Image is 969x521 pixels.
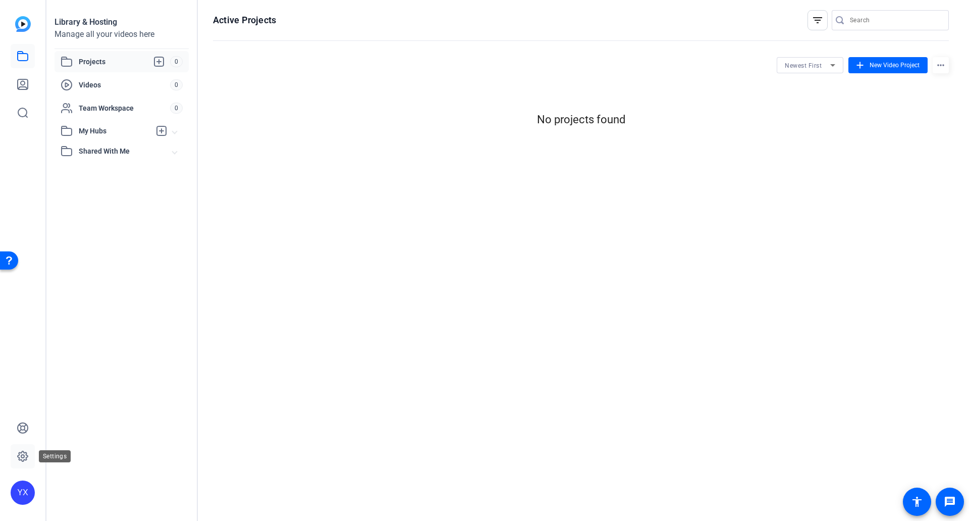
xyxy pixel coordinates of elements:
span: Videos [79,80,170,90]
mat-icon: message [944,496,956,508]
div: Library & Hosting [55,16,189,28]
span: My Hubs [79,126,150,136]
mat-icon: accessibility [911,496,923,508]
div: YX [11,481,35,505]
span: 0 [170,79,183,90]
h1: Active Projects [213,14,276,26]
mat-expansion-panel-header: My Hubs [55,121,189,141]
input: Search [850,14,941,26]
mat-expansion-panel-header: Shared With Me [55,141,189,161]
span: Projects [79,56,170,68]
span: 0 [170,56,183,67]
span: Newest First [785,62,822,69]
img: blue-gradient.svg [15,16,31,32]
mat-icon: add [854,60,866,71]
span: Team Workspace [79,103,170,113]
span: Shared With Me [79,146,173,157]
span: New Video Project [870,61,920,70]
mat-icon: more_horiz [933,57,949,73]
mat-icon: filter_list [812,14,824,26]
div: Manage all your videos here [55,28,189,40]
div: Settings [39,450,71,462]
span: 0 [170,103,183,114]
button: New Video Project [848,57,928,73]
div: No projects found [213,111,949,128]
